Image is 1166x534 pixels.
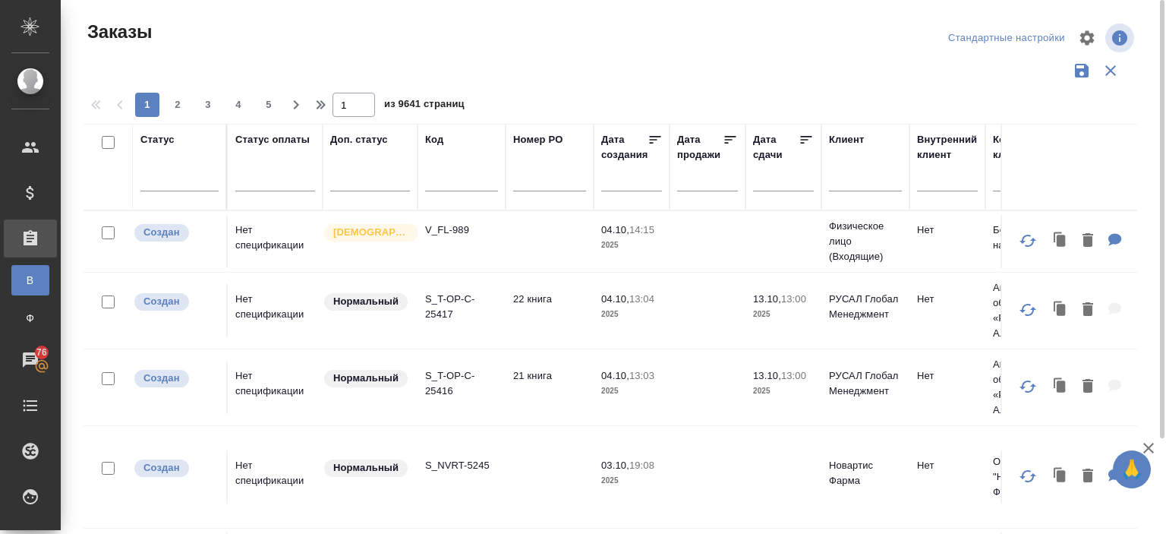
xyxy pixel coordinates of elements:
span: 5 [257,97,281,112]
span: 3 [196,97,220,112]
p: Создан [143,225,180,240]
p: Новартис Фарма [829,458,902,488]
div: Внутренний клиент [917,132,978,163]
div: Статус по умолчанию для стандартных заказов [323,368,410,389]
div: Выставляется автоматически для первых 3 заказов нового контактного лица. Особое внимание [323,223,410,243]
p: 2025 [601,238,662,253]
button: Обновить [1010,223,1046,259]
p: 2025 [753,384,814,399]
div: Дата сдачи [753,132,799,163]
p: Нет [917,223,978,238]
div: Доп. статус [330,132,388,147]
td: 22 книга [506,284,594,337]
div: Выставляется автоматически при создании заказа [133,223,219,243]
div: Статус оплаты [235,132,310,147]
button: Обновить [1010,368,1046,405]
p: S_T-OP-C-25416 [425,368,498,399]
p: 04.10, [601,293,629,305]
div: Выставляется автоматически при создании заказа [133,292,219,312]
td: 21 книга [506,361,594,414]
div: Код [425,132,443,147]
p: 2025 [601,473,662,488]
p: Нет [917,368,978,384]
p: 04.10, [601,224,629,235]
span: Заказы [84,20,152,44]
p: 04.10, [601,370,629,381]
p: 13.10, [753,370,781,381]
span: В [19,273,42,288]
p: 13:03 [629,370,654,381]
a: В [11,265,49,295]
p: 13:00 [781,370,806,381]
button: Клонировать [1046,226,1075,257]
p: 13:04 [629,293,654,305]
div: split button [944,27,1069,50]
p: 19:08 [629,460,654,471]
p: [DEMOGRAPHIC_DATA] [333,225,409,240]
p: 2025 [753,307,814,322]
p: Нормальный [333,460,399,476]
td: Нет спецификации [228,361,323,414]
div: Выставляется автоматически при создании заказа [133,458,219,479]
button: 4 [226,93,251,117]
button: Клонировать [1046,371,1075,403]
p: Нормальный [333,371,399,386]
span: 🙏 [1119,453,1145,485]
button: 5 [257,93,281,117]
p: S_NVRT-5245 [425,458,498,473]
p: РУСАЛ Глобал Менеджмент [829,368,902,399]
a: Ф [11,303,49,333]
td: Нет спецификации [228,284,323,337]
p: Без наименования [993,223,1066,253]
button: Удалить [1075,371,1101,403]
button: Обновить [1010,458,1046,495]
p: 2025 [601,307,662,322]
span: Посмотреть информацию [1105,24,1137,52]
button: Сохранить фильтры [1067,56,1096,85]
span: Ф [19,311,42,326]
div: Статус по умолчанию для стандартных заказов [323,458,410,479]
button: Клонировать [1046,461,1075,492]
p: Создан [143,294,180,309]
button: 3 [196,93,220,117]
p: 2025 [601,384,662,399]
button: Обновить [1010,292,1046,328]
p: Акционерное общество «РУССКИЙ АЛЮМИНИ... [993,280,1066,341]
span: 2 [165,97,190,112]
td: Нет спецификации [228,215,323,268]
p: Создан [143,460,180,476]
div: Контрагент клиента [993,132,1066,163]
button: 🙏 [1113,450,1151,488]
div: Номер PO [513,132,563,147]
button: Удалить [1075,295,1101,326]
div: Дата создания [601,132,648,163]
button: Клонировать [1046,295,1075,326]
button: Удалить [1075,461,1101,492]
td: Нет спецификации [228,450,323,504]
a: 76 [4,341,57,379]
p: S_T-OP-C-25417 [425,292,498,322]
p: V_FL-989 [425,223,498,238]
p: 13:00 [781,293,806,305]
div: Статус [140,132,175,147]
p: 14:15 [629,224,654,235]
p: Нет [917,292,978,307]
span: 76 [27,345,56,360]
p: ООО "Новартис Фарма" [993,454,1066,500]
div: Статус по умолчанию для стандартных заказов [323,292,410,312]
p: Создан [143,371,180,386]
p: 13.10, [753,293,781,305]
button: 2 [165,93,190,117]
p: Акционерное общество «РУССКИЙ АЛЮМИНИ... [993,357,1066,418]
span: Настроить таблицу [1069,20,1105,56]
button: Удалить [1075,226,1101,257]
div: Дата продажи [677,132,723,163]
p: РУСАЛ Глобал Менеджмент [829,292,902,322]
p: Нет [917,458,978,473]
div: Выставляется автоматически при создании заказа [133,368,219,389]
span: из 9641 страниц [384,95,465,117]
div: Клиент [829,132,864,147]
p: Физическое лицо (Входящие) [829,219,902,264]
p: Нормальный [333,294,399,309]
p: 03.10, [601,460,629,471]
